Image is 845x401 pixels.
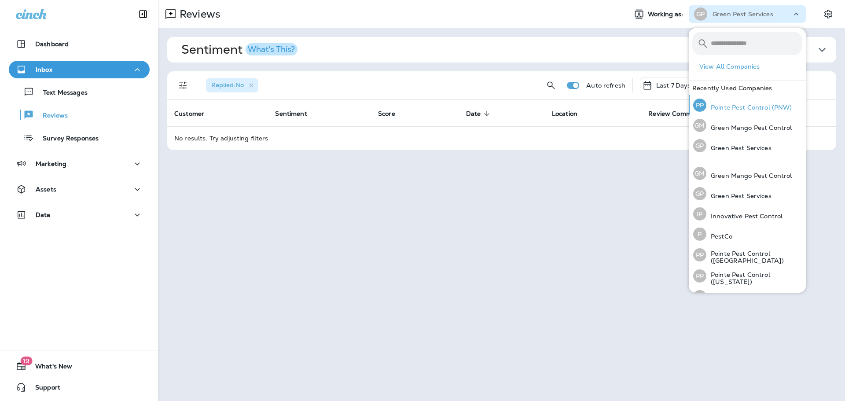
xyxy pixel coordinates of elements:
button: PPPointe Pest Control (PNW) [689,287,806,307]
p: Inbox [36,66,52,73]
button: Survey Responses [9,129,150,147]
div: Replied:No [206,78,258,92]
button: 19What's New [9,357,150,375]
button: PPPointe Pest Control ([US_STATE]) [689,265,806,287]
p: Marketing [36,160,66,167]
span: Location [552,110,577,118]
button: View All Companies [696,60,806,74]
span: Customer [174,110,204,118]
button: Dashboard [9,35,150,53]
div: GP [693,139,706,152]
span: Review Comment [648,110,713,118]
div: GM [693,119,706,132]
div: GP [694,7,707,21]
p: PestCo [706,233,732,240]
div: PP [693,99,706,112]
p: Green Pest Services [706,144,772,151]
button: PPPointe Pest Control ([GEOGRAPHIC_DATA]) [689,244,806,265]
button: Inbox [9,61,150,78]
button: Settings [820,6,836,22]
button: PPestCo [689,224,806,244]
span: Score [378,110,395,118]
button: GPGreen Pest Services [689,136,806,156]
span: Sentiment [275,110,307,118]
p: Assets [36,186,56,193]
div: What's This? [248,45,295,53]
p: Green Pest Services [713,11,773,18]
span: Score [378,110,407,118]
p: Green Pest Services [706,192,772,199]
p: Green Mango Pest Control [706,124,792,131]
div: GM [693,167,706,180]
button: SentimentWhat's This? [174,37,843,63]
p: Reviews [176,7,220,21]
span: Location [552,110,589,118]
span: Date [466,110,481,118]
td: No results. Try adjusting filters [167,126,836,150]
p: Innovative Pest Control [706,213,783,220]
p: Survey Responses [34,135,99,143]
p: Pointe Pest Control ([US_STATE]) [706,271,802,285]
div: PP [693,248,706,261]
span: Review Comment [648,110,702,118]
span: Working as: [648,11,685,18]
button: Assets [9,180,150,198]
button: GMGreen Mango Pest Control [689,163,806,184]
button: GMGreen Mango Pest Control [689,115,806,136]
h1: Sentiment [181,42,298,57]
button: Filters [174,77,192,94]
button: PPPointe Pest Control (PNW) [689,95,806,115]
p: Dashboard [35,40,69,48]
div: P [693,228,706,241]
div: PP [693,290,706,303]
p: Text Messages [34,89,88,97]
p: Pointe Pest Control (PNW) [706,104,792,111]
button: Text Messages [9,83,150,101]
p: Data [36,211,51,218]
div: PP [693,269,706,283]
p: Green Mango Pest Control [706,172,792,179]
p: Pointe Pest Control ([GEOGRAPHIC_DATA]) [706,250,802,264]
span: Support [26,384,60,394]
span: Sentiment [275,110,318,118]
div: Recently Used Companies [689,81,806,95]
div: IP [693,207,706,221]
p: Reviews [34,112,68,120]
div: GP [693,187,706,200]
button: Support [9,379,150,396]
button: Marketing [9,155,150,173]
button: Search Reviews [542,77,560,94]
span: 19 [20,357,32,365]
button: Reviews [9,106,150,124]
button: IPInnovative Pest Control [689,204,806,224]
p: Last 7 Days [656,82,691,89]
span: Customer [174,110,216,118]
button: GPGreen Pest Services [689,184,806,204]
span: What's New [26,363,72,373]
button: Data [9,206,150,224]
span: Replied : No [211,81,244,89]
button: What's This? [246,43,298,55]
p: Auto refresh [586,82,625,89]
span: Date [466,110,492,118]
button: Collapse Sidebar [131,5,155,23]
